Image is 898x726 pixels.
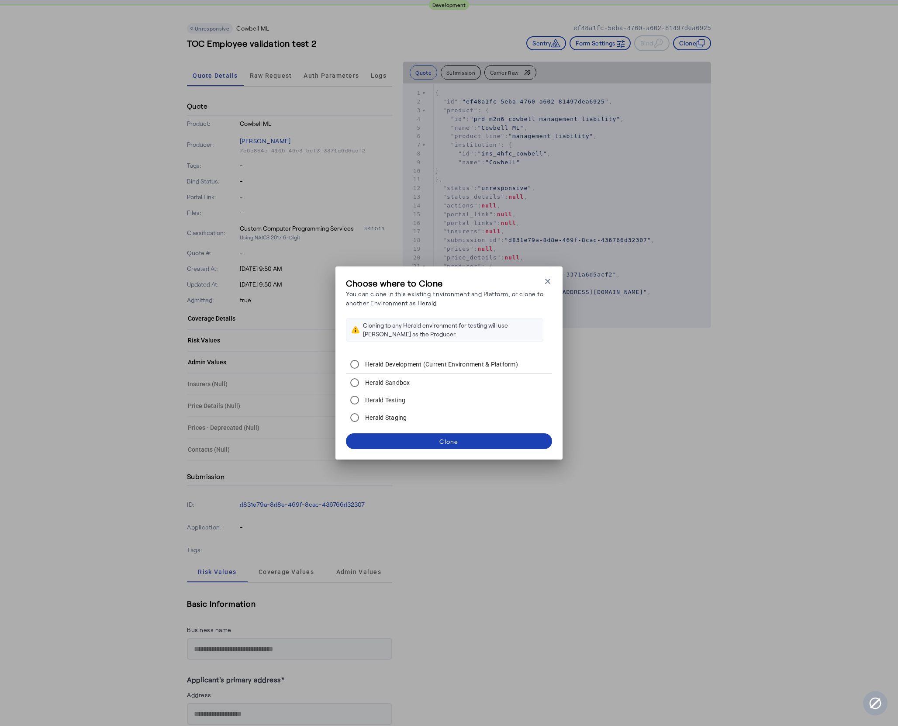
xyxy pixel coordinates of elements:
[363,360,518,369] label: Herald Development (Current Environment & Platform)
[363,396,406,404] label: Herald Testing
[346,289,543,308] p: You can clone in this existing Environment and Platform, or clone to another Environment as Herald
[346,433,552,449] button: Clone
[363,321,538,339] div: Cloning to any Herald environment for testing will use [PERSON_NAME] as the Producer.
[439,437,458,446] div: Clone
[363,413,407,422] label: Herald Staging
[363,378,410,387] label: Herald Sandbox
[346,277,543,289] h3: Choose where to Clone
